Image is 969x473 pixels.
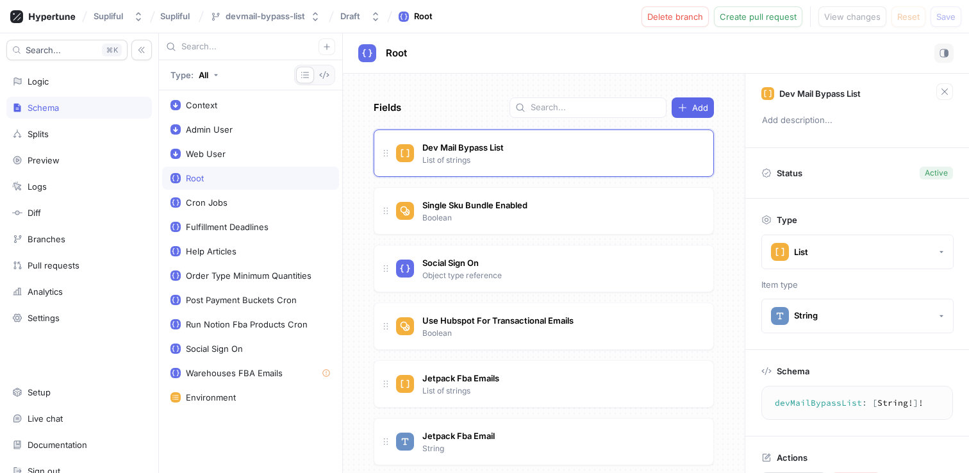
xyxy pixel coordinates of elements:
[422,258,479,268] span: Social Sign On
[422,212,452,224] p: Boolean
[422,200,527,210] span: Single Sku Bundle Enabled
[6,434,152,456] a: Documentation
[186,173,204,183] div: Root
[422,385,470,397] p: List of strings
[28,234,65,244] div: Branches
[672,97,714,118] button: Add
[386,46,407,61] p: Root
[422,373,499,383] span: Jetpack Fba Emails
[88,6,149,27] button: Supliful
[422,443,444,454] p: String
[28,286,63,297] div: Analytics
[794,247,808,258] div: List
[422,431,495,441] span: Jetpack Fba Email
[28,208,41,218] div: Diff
[647,13,703,21] span: Delete branch
[186,344,243,354] div: Social Sign On
[102,44,122,56] div: K
[642,6,709,27] button: Delete branch
[818,6,886,27] button: View changes
[94,11,123,22] div: Supliful
[186,246,236,256] div: Help Articles
[28,413,63,424] div: Live chat
[925,167,948,179] div: Active
[166,65,223,85] button: Type: All
[777,164,802,182] p: Status
[422,328,452,339] p: Boolean
[28,76,49,87] div: Logic
[422,142,504,153] span: Dev Mail Bypass List
[761,299,954,333] button: String
[422,315,574,326] span: Use Hubspot For Transactional Emails
[335,6,386,27] button: Draft
[28,387,51,397] div: Setup
[897,13,920,21] span: Reset
[936,13,956,21] span: Save
[777,215,797,225] p: Type
[414,10,433,23] div: Root
[28,440,87,450] div: Documentation
[28,260,79,270] div: Pull requests
[186,368,283,378] div: Warehouses FBA Emails
[777,452,808,463] p: Actions
[28,155,60,165] div: Preview
[181,40,319,53] input: Search...
[531,101,661,114] input: Search...
[186,197,228,208] div: Cron Jobs
[720,13,797,21] span: Create pull request
[761,235,954,269] button: List
[714,6,802,27] button: Create pull request
[199,71,208,79] div: All
[226,11,305,22] div: devmail-bypass-list
[26,46,61,54] span: Search...
[891,6,925,27] button: Reset
[422,154,470,166] p: List of strings
[6,40,128,60] button: Search...K
[374,101,401,115] p: Fields
[692,104,708,112] span: Add
[422,270,502,281] p: Object type reference
[205,6,326,27] button: devmail-bypass-list
[186,100,217,110] div: Context
[756,110,958,131] p: Add description...
[340,11,360,22] div: Draft
[28,103,59,113] div: Schema
[186,392,236,402] div: Environment
[186,295,297,305] div: Post Payment Buckets Cron
[186,124,233,135] div: Admin User
[28,313,60,323] div: Settings
[779,88,861,99] p: Dev Mail Bypass List
[794,310,818,321] div: String
[186,222,269,232] div: Fulfillment Deadlines
[761,279,953,292] p: Item type
[931,6,961,27] button: Save
[160,12,190,21] span: Supliful
[186,149,226,159] div: Web User
[186,319,308,329] div: Run Notion Fba Products Cron
[186,270,311,281] div: Order Type Minimum Quantities
[777,366,809,376] p: Schema
[824,13,881,21] span: View changes
[170,71,194,79] p: Type:
[28,129,49,139] div: Splits
[767,392,947,415] textarea: devMailBypassList: [String!]!
[28,181,47,192] div: Logs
